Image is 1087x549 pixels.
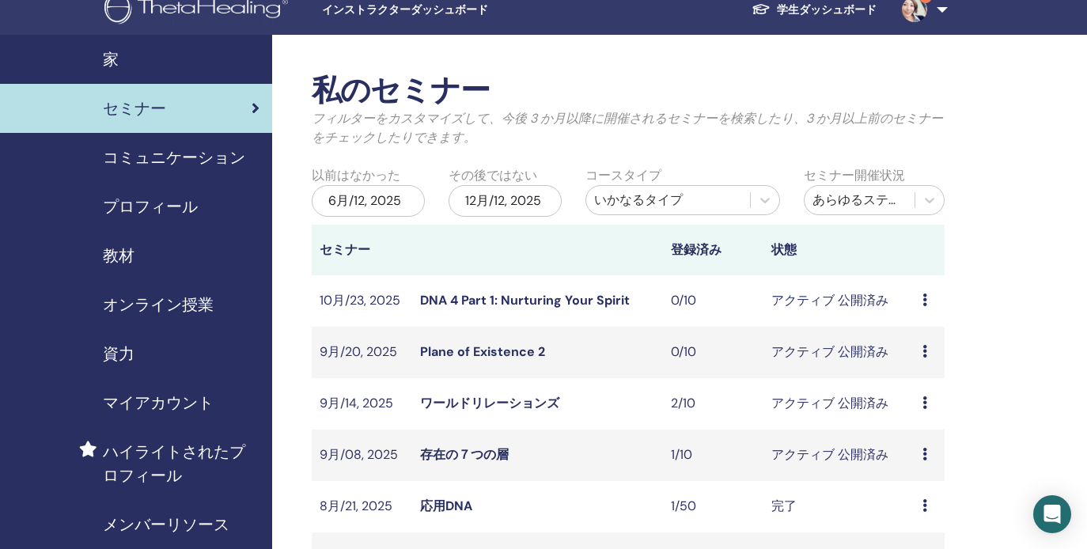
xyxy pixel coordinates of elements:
label: コースタイプ [585,166,661,185]
div: 12月/12, 2025 [449,185,562,217]
td: 9月/08, 2025 [312,430,412,481]
td: 完了 [763,481,915,532]
td: アクティブ 公開済み [763,275,915,327]
label: セミナー開催状況 [804,166,905,185]
span: マイアカウント [103,391,214,415]
span: セミナー [103,97,166,120]
th: セミナー [312,225,412,275]
label: 以前はなかった [312,166,400,185]
td: 0/10 [663,275,763,327]
td: 9月/20, 2025 [312,327,412,378]
a: Plane of Existence 2 [420,343,545,360]
a: DNA 4 Part 1: Nurturing Your Spirit [420,292,630,309]
h2: 私のセミナー [312,73,945,109]
a: 存在の７つの層 [420,446,509,463]
td: アクティブ 公開済み [763,430,915,481]
div: 6月/12, 2025 [312,185,425,217]
span: コミュニケーション [103,146,245,169]
span: プロフィール [103,195,198,218]
span: ハイライトされたプロフィール [103,440,259,487]
th: 登録済み [663,225,763,275]
div: いかなるタイプ [594,191,743,210]
img: graduation-cap-white.svg [752,2,771,16]
td: 10月/23, 2025 [312,275,412,327]
div: Open Intercom Messenger [1033,495,1071,533]
th: 状態 [763,225,915,275]
div: あらゆるステータス [812,191,907,210]
td: アクティブ 公開済み [763,378,915,430]
label: その後ではない [449,166,537,185]
a: ワールドリレーションズ [420,395,559,411]
td: 1/10 [663,430,763,481]
p: フィルターをカスタマイズして、今後 3 か月以降に開催されるセミナーを検索したり、3 か月以上前のセミナーをチェックしたりできます。 [312,109,945,147]
span: メンバーリソース [103,513,229,536]
span: 資力 [103,342,134,365]
td: 2/10 [663,378,763,430]
td: 1/50 [663,481,763,532]
td: 0/10 [663,327,763,378]
td: アクティブ 公開済み [763,327,915,378]
span: 家 [103,47,119,71]
span: オンライン授業 [103,293,214,316]
td: 9月/14, 2025 [312,378,412,430]
a: 応用DNA [420,498,472,514]
span: 教材 [103,244,134,267]
td: 8月/21, 2025 [312,481,412,532]
span: インストラクターダッシュボード [322,2,559,18]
